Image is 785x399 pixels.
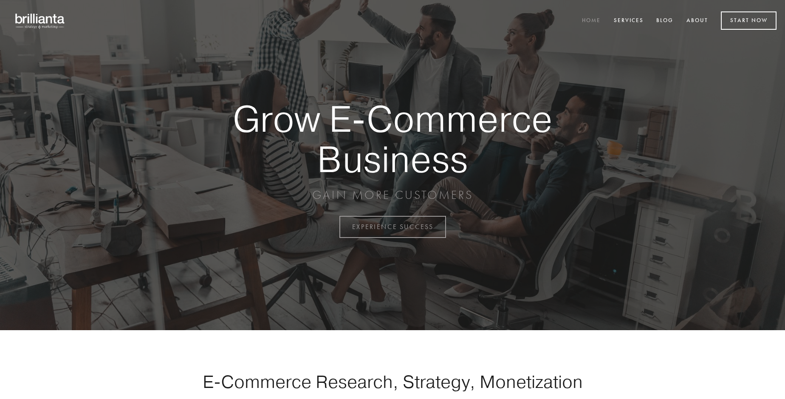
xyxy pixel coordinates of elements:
p: GAIN MORE CUSTOMERS [203,187,582,203]
a: Services [608,14,649,28]
a: Start Now [721,11,777,30]
a: About [681,14,714,28]
a: EXPERIENCE SUCCESS [339,216,446,238]
img: brillianta - research, strategy, marketing [8,8,72,33]
a: Home [576,14,606,28]
strong: Grow E-Commerce Business [203,99,582,179]
a: Blog [651,14,679,28]
h1: E-Commerce Research, Strategy, Monetization [176,371,609,392]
